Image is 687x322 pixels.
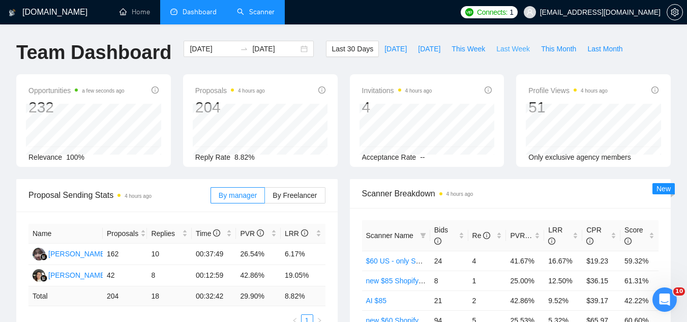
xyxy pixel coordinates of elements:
span: Last Week [496,43,530,54]
span: Connects: [477,7,507,18]
span: CPR [586,226,602,245]
span: By manager [219,191,257,199]
button: [DATE] [379,41,412,57]
td: 12.50% [544,271,582,290]
span: filter [418,228,428,243]
td: 204 [103,286,147,306]
td: 10 [147,244,192,265]
button: This Month [535,41,582,57]
span: 10 [673,287,685,296]
span: LRR [285,229,308,238]
span: PVR [510,231,534,240]
span: Dashboard [183,8,217,16]
span: info-circle [318,86,325,94]
td: 8.82 % [281,286,325,306]
div: [PERSON_NAME] Ayra [48,248,123,259]
span: filter [420,232,426,239]
span: -- [420,153,425,161]
td: 6.17% [281,244,325,265]
div: 232 [28,98,125,117]
td: 61.31% [620,271,659,290]
span: This Week [452,43,485,54]
button: This Week [446,41,491,57]
span: swap-right [240,45,248,53]
a: $60 US - only Shopify Development [366,257,479,265]
time: 4 hours ago [405,88,432,94]
td: 59.32% [620,251,659,271]
td: 42 [103,265,147,286]
span: info-circle [485,86,492,94]
span: info-circle [586,238,593,245]
img: NF [33,248,45,260]
td: 2 [468,290,506,310]
span: 8.82% [234,153,255,161]
span: 1 [510,7,514,18]
th: Name [28,224,103,244]
td: 42.86% [506,290,544,310]
button: setting [667,4,683,20]
td: 00:32:42 [192,286,236,306]
a: LA[PERSON_NAME] [33,271,107,279]
a: searchScanner [237,8,275,16]
span: info-circle [213,229,220,237]
td: 16.67% [544,251,582,271]
iframe: Intercom live chat [652,287,677,312]
input: End date [252,43,298,54]
span: info-circle [624,238,632,245]
img: logo [9,5,16,21]
img: gigradar-bm.png [40,275,47,282]
td: 4 [468,251,506,271]
div: 51 [528,98,608,117]
td: 9.52% [544,290,582,310]
td: 25.00% [506,271,544,290]
span: info-circle [434,238,441,245]
div: 204 [195,98,265,117]
td: 00:12:59 [192,265,236,286]
td: Total [28,286,103,306]
td: 162 [103,244,147,265]
td: 42.22% [620,290,659,310]
td: 18 [147,286,192,306]
span: Replies [151,228,180,239]
td: 42.86% [236,265,281,286]
td: 21 [430,290,468,310]
td: 1 [468,271,506,290]
span: info-circle [651,86,659,94]
img: LA [33,269,45,282]
span: LRR [548,226,562,245]
span: Proposals [107,228,138,239]
span: Only exclusive agency members [528,153,631,161]
button: Last Month [582,41,628,57]
td: 24 [430,251,468,271]
span: Scanner Breakdown [362,187,659,200]
span: info-circle [483,232,490,239]
span: Time [196,229,220,238]
a: AI $85 [366,297,386,305]
th: Proposals [103,224,147,244]
button: [DATE] [412,41,446,57]
span: New [656,185,671,193]
span: to [240,45,248,53]
time: 4 hours ago [581,88,608,94]
span: dashboard [170,8,177,15]
td: 8 [147,265,192,286]
button: Last Week [491,41,535,57]
span: info-circle [152,86,159,94]
time: 4 hours ago [446,191,473,197]
th: Replies [147,224,192,244]
span: Last Month [587,43,622,54]
td: 41.67% [506,251,544,271]
span: Re [472,231,491,240]
span: Profile Views [528,84,608,97]
td: 8 [430,271,468,290]
span: Relevance [28,153,62,161]
time: a few seconds ago [82,88,124,94]
time: 4 hours ago [238,88,265,94]
td: 29.90 % [236,286,281,306]
img: upwork-logo.png [465,8,473,16]
span: Invitations [362,84,432,97]
td: 19.05% [281,265,325,286]
button: Last 30 Days [326,41,379,57]
a: NF[PERSON_NAME] Ayra [33,249,123,257]
span: info-circle [257,229,264,237]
